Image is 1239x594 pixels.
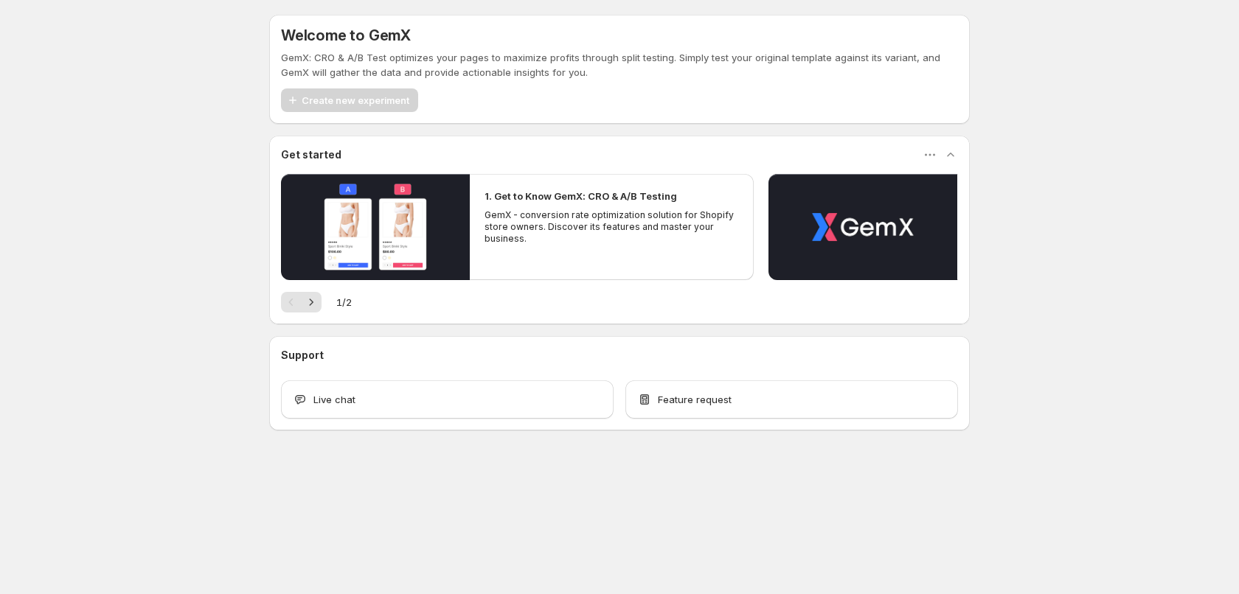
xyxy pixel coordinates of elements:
p: GemX - conversion rate optimization solution for Shopify store owners. Discover its features and ... [485,209,738,245]
h3: Get started [281,147,341,162]
button: Play video [281,174,470,280]
h5: Welcome to GemX [281,27,411,44]
p: GemX: CRO & A/B Test optimizes your pages to maximize profits through split testing. Simply test ... [281,50,958,80]
h2: 1. Get to Know GemX: CRO & A/B Testing [485,189,677,203]
span: Live chat [313,392,355,407]
span: 1 / 2 [336,295,352,310]
button: Next [301,292,322,312]
nav: Pagination [281,292,322,312]
span: Feature request [658,392,732,407]
h3: Support [281,348,324,363]
button: Play video [768,174,957,280]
